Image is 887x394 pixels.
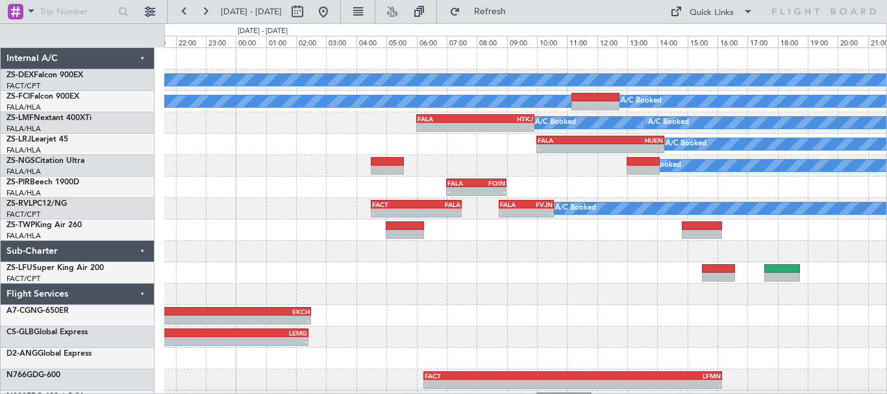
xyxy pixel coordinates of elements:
div: FACT [425,372,573,380]
div: - [447,188,477,195]
div: 10:00 [537,36,567,47]
div: 08:00 [477,36,506,47]
div: Quick Links [690,6,734,19]
div: FALA [416,201,460,208]
div: 13:00 [627,36,657,47]
span: ZS-LRJ [6,136,31,143]
div: FVJN [527,201,553,208]
div: 12:00 [597,36,627,47]
div: - [416,209,460,217]
div: A/C Booked [666,134,706,154]
div: - [538,145,601,153]
button: Quick Links [664,1,760,22]
div: FALA [447,179,477,187]
div: HUEN [601,136,664,144]
div: 20:00 [838,36,868,47]
a: A7-CGNG-650ER [6,307,69,315]
span: ZS-FCI [6,93,30,101]
button: Refresh [443,1,521,22]
div: 19:00 [808,36,838,47]
span: D2-ANG [6,350,38,358]
a: ZS-TWPKing Air 260 [6,221,82,229]
div: - [500,209,527,217]
a: FALA/HLA [6,167,41,177]
div: - [601,145,664,153]
div: 23:00 [206,36,236,47]
div: 14:00 [657,36,687,47]
span: N766GD [6,371,38,379]
a: CS-GLBGlobal Express [6,328,88,336]
div: A/C Booked [621,92,662,111]
input: Trip Number [40,2,114,21]
div: 17:00 [747,36,777,47]
div: LEMG [149,329,307,337]
div: - [425,380,573,388]
div: - [527,209,553,217]
div: A/C Booked [555,199,596,218]
div: 01:00 [266,36,296,47]
a: FALA/HLA [6,188,41,198]
span: A7-CGN [6,307,37,315]
a: FACT/CPT [6,210,40,219]
div: - [149,338,307,345]
div: - [476,188,505,195]
div: 11:00 [567,36,597,47]
span: ZS-DEX [6,71,34,79]
div: FALA [418,115,475,123]
div: 16:00 [718,36,747,47]
div: EKCH [145,308,310,315]
a: ZS-PIRBeech 1900D [6,179,79,186]
div: [DATE] - [DATE] [238,26,288,37]
div: - [145,316,310,324]
a: FACT/CPT [6,274,40,284]
span: ZS-NGS [6,157,35,165]
a: ZS-NGSCitation Ultra [6,157,84,165]
div: 02:00 [296,36,326,47]
div: FQIN [476,179,505,187]
div: - [573,380,721,388]
div: 04:00 [356,36,386,47]
span: ZS-LFU [6,264,32,272]
a: D2-ANGGlobal Express [6,350,92,358]
div: FALA [500,201,527,208]
div: 00:00 [236,36,266,47]
a: ZS-FCIFalcon 900EX [6,93,79,101]
div: FALA [538,136,601,144]
div: 07:00 [447,36,477,47]
div: - [372,209,416,217]
a: FALA/HLA [6,145,41,155]
span: CS-GLB [6,328,34,336]
div: 03:00 [326,36,356,47]
div: 22:00 [176,36,206,47]
span: ZS-TWP [6,221,35,229]
div: 05:00 [386,36,416,47]
a: FALA/HLA [6,103,41,112]
div: FACT [372,201,416,208]
a: ZS-LMFNextant 400XTi [6,114,92,122]
a: ZS-DEXFalcon 900EX [6,71,83,79]
div: A/C Booked [648,113,689,132]
a: FALA/HLA [6,231,41,241]
div: 09:00 [507,36,537,47]
span: ZS-LMF [6,114,34,122]
span: ZS-PIR [6,179,30,186]
span: [DATE] - [DATE] [221,6,282,18]
a: ZS-LRJLearjet 45 [6,136,68,143]
div: LFMN [573,372,721,380]
a: FACT/CPT [6,81,40,91]
div: HTKJ [475,115,533,123]
div: - [475,123,533,131]
a: ZS-LFUSuper King Air 200 [6,264,104,272]
span: ZS-RVL [6,200,32,208]
a: N766GDG-600 [6,371,60,379]
a: FALA/HLA [6,124,41,134]
div: 15:00 [688,36,718,47]
div: 06:00 [417,36,447,47]
div: - [418,123,475,131]
div: 18:00 [778,36,808,47]
span: Refresh [463,7,518,16]
div: A/C Booked [640,156,681,175]
a: ZS-RVLPC12/NG [6,200,67,208]
div: A/C Booked [535,113,576,132]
